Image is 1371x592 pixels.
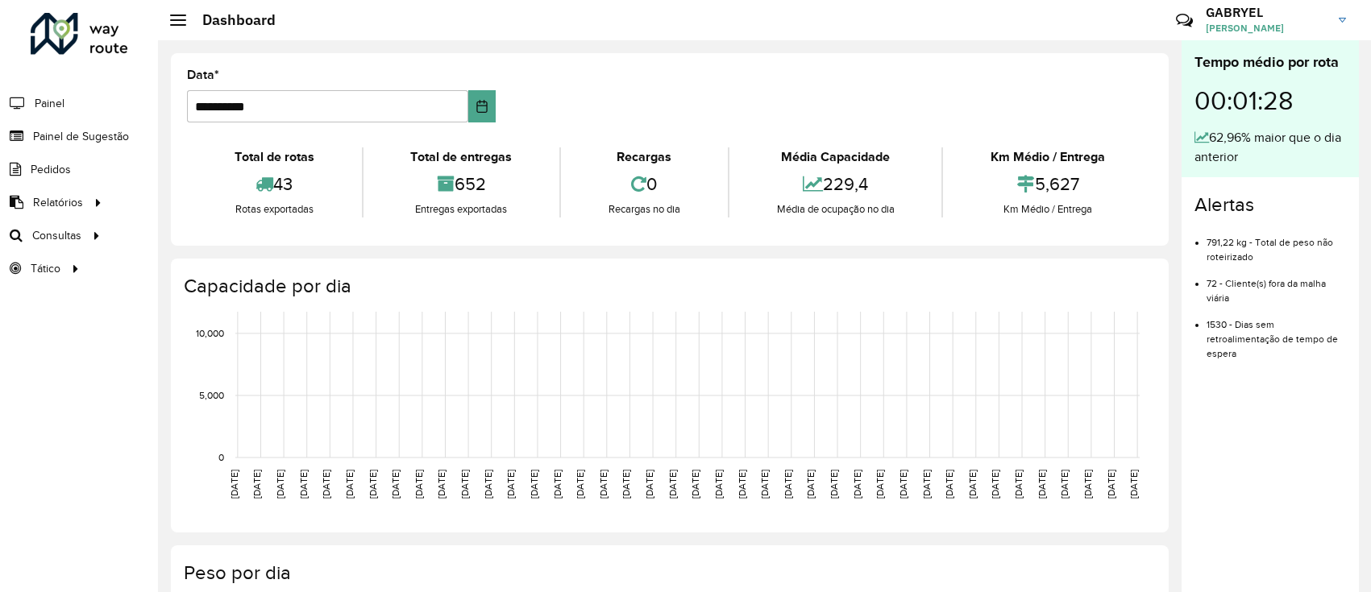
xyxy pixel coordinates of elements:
div: Total de entregas [368,147,556,167]
text: [DATE] [344,470,355,499]
text: [DATE] [1037,470,1047,499]
div: Média Capacidade [733,147,938,167]
text: [DATE] [829,470,839,499]
span: Pedidos [31,161,71,178]
span: Tático [31,260,60,277]
text: [DATE] [783,470,793,499]
label: Data [187,65,219,85]
div: 0 [565,167,724,201]
text: [DATE] [529,470,539,499]
div: 43 [191,167,358,201]
text: 0 [218,452,224,462]
text: [DATE] [1106,470,1116,499]
text: 10,000 [196,328,224,338]
text: [DATE] [436,470,447,499]
span: Relatórios [33,194,83,211]
text: [DATE] [898,470,908,499]
div: 652 [368,167,556,201]
div: Recargas [565,147,724,167]
div: Total de rotas [191,147,358,167]
text: 5,000 [199,390,224,400]
text: [DATE] [229,470,239,499]
text: [DATE] [944,470,954,499]
text: [DATE] [852,470,862,499]
li: 791,22 kg - Total de peso não roteirizado [1207,223,1346,264]
text: [DATE] [621,470,631,499]
text: [DATE] [690,470,700,499]
h4: Capacidade por dia [184,275,1153,298]
text: [DATE] [275,470,285,499]
text: [DATE] [990,470,1000,499]
text: [DATE] [413,470,424,499]
text: [DATE] [1082,470,1093,499]
text: [DATE] [598,470,609,499]
div: Rotas exportadas [191,201,358,217]
li: 72 - Cliente(s) fora da malha viária [1207,264,1346,305]
div: Média de ocupação no dia [733,201,938,217]
text: [DATE] [483,470,493,499]
span: Painel [35,95,64,112]
button: Choose Date [468,90,496,122]
h2: Dashboard [186,11,276,29]
text: [DATE] [1128,470,1139,499]
text: [DATE] [321,470,331,499]
div: Tempo médio por rota [1194,52,1346,73]
text: [DATE] [805,470,816,499]
text: [DATE] [967,470,978,499]
span: Consultas [32,227,81,244]
div: 5,627 [947,167,1149,201]
a: Contato Rápido [1167,3,1202,38]
text: [DATE] [759,470,770,499]
div: 62,96% maior que o dia anterior [1194,128,1346,167]
text: [DATE] [368,470,378,499]
text: [DATE] [921,470,932,499]
h3: GABRYEL [1206,5,1327,20]
text: [DATE] [298,470,309,499]
text: [DATE] [459,470,470,499]
div: Km Médio / Entrega [947,147,1149,167]
text: [DATE] [875,470,885,499]
h4: Alertas [1194,193,1346,217]
div: Recargas no dia [565,201,724,217]
text: [DATE] [644,470,654,499]
text: [DATE] [575,470,585,499]
div: Entregas exportadas [368,201,556,217]
text: [DATE] [713,470,724,499]
span: Painel de Sugestão [33,128,129,145]
span: [PERSON_NAME] [1206,21,1327,35]
div: 229,4 [733,167,938,201]
text: [DATE] [1059,470,1070,499]
text: [DATE] [552,470,563,499]
text: [DATE] [251,470,262,499]
text: [DATE] [390,470,401,499]
text: [DATE] [737,470,747,499]
text: [DATE] [505,470,516,499]
text: [DATE] [667,470,678,499]
div: Km Médio / Entrega [947,201,1149,217]
h4: Peso por dia [184,561,1153,585]
div: 00:01:28 [1194,73,1346,128]
li: 1530 - Dias sem retroalimentação de tempo de espera [1207,305,1346,361]
text: [DATE] [1013,470,1024,499]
